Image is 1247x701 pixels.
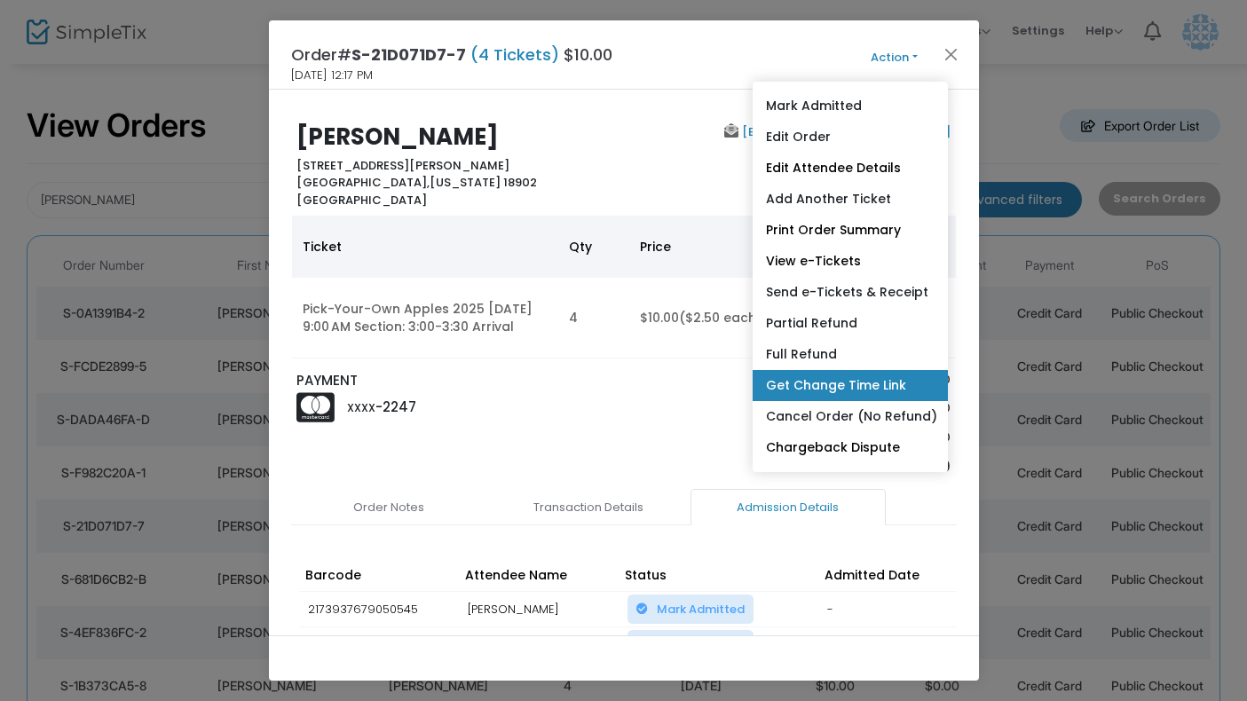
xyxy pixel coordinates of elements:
[716,457,867,477] p: Order Total
[291,67,373,84] span: [DATE] 12:17 PM
[841,48,948,67] button: Action
[629,278,798,358] td: $10.00
[292,216,956,358] div: Data table
[753,308,948,339] a: Partial Refund
[753,184,948,215] a: Add Another Ticket
[716,429,867,446] p: Tax Total
[716,399,867,417] p: Service Fee Total
[753,339,948,370] a: Full Refund
[657,601,745,618] span: Mark Admitted
[818,591,978,627] td: -
[716,371,867,389] p: Sub total
[629,216,798,278] th: Price
[375,398,416,416] span: -2247
[939,43,962,66] button: Close
[818,561,978,592] th: Admitted Date
[292,278,558,358] td: Pick-Your-Own Apples 2025 [DATE] 9:00 AM Section: 3:00-3:30 Arrival
[459,627,619,664] td: [PERSON_NAME]
[299,561,459,592] th: Barcode
[466,43,564,66] span: (4 Tickets)
[296,157,537,209] b: [STREET_ADDRESS][PERSON_NAME] [US_STATE] 18902 [GEOGRAPHIC_DATA]
[753,246,948,277] a: View e-Tickets
[296,121,499,153] b: [PERSON_NAME]
[558,216,629,278] th: Qty
[691,489,886,526] a: Admission Details
[679,309,762,327] span: ($2.50 each)
[351,43,466,66] span: S-21D071D7-7
[753,122,948,153] a: Edit Order
[619,561,818,592] th: Status
[347,400,375,415] span: XXXX
[292,216,558,278] th: Ticket
[296,174,430,191] span: [GEOGRAPHIC_DATA],
[753,401,948,432] a: Cancel Order (No Refund)
[491,489,686,526] a: Transaction Details
[299,627,459,664] td: 2173937682759196
[296,371,615,391] p: PAYMENT
[753,153,948,184] a: Edit Attendee Details
[753,277,948,308] a: Send e-Tickets & Receipt
[818,627,978,664] td: -
[291,489,486,526] a: Order Notes
[299,591,459,627] td: 2173937679050545
[753,370,948,401] a: Get Change Time Link
[753,91,948,122] a: Mark Admitted
[459,561,619,592] th: Attendee Name
[753,432,948,463] a: Chargeback Dispute
[291,43,612,67] h4: Order# $10.00
[738,123,951,140] a: [EMAIL_ADDRESS][DOMAIN_NAME]
[558,278,629,358] td: 4
[753,215,948,246] a: Print Order Summary
[459,591,619,627] td: [PERSON_NAME]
